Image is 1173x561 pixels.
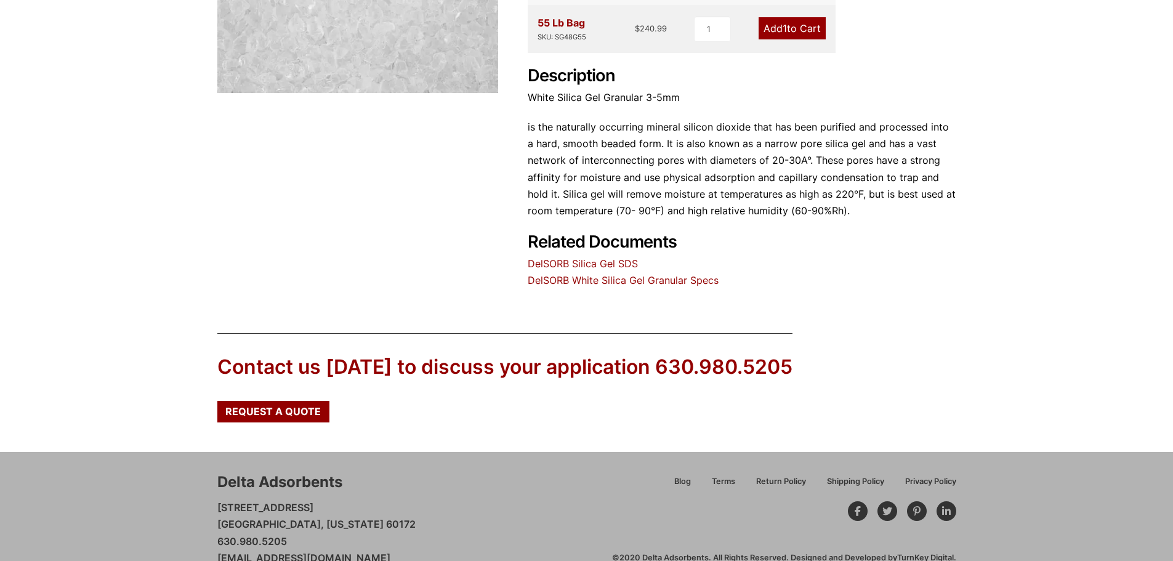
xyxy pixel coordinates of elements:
[759,17,826,39] a: Add1to Cart
[635,23,640,33] span: $
[701,475,746,496] a: Terms
[895,475,956,496] a: Privacy Policy
[674,478,691,486] span: Blog
[538,15,586,43] div: 55 Lb Bag
[664,475,701,496] a: Blog
[756,478,806,486] span: Return Policy
[827,478,884,486] span: Shipping Policy
[528,89,956,106] p: White Silica Gel Granular 3-5mm
[528,274,719,286] a: DelSORB White Silica Gel Granular Specs
[528,119,956,219] p: is the naturally occurring mineral silicon dioxide that has been purified and processed into a ha...
[816,475,895,496] a: Shipping Policy
[538,31,586,43] div: SKU: SG48G55
[217,353,792,381] div: Contact us [DATE] to discuss your application 630.980.5205
[746,475,816,496] a: Return Policy
[217,472,342,493] div: Delta Adsorbents
[905,478,956,486] span: Privacy Policy
[217,401,329,422] a: Request a Quote
[225,406,321,416] span: Request a Quote
[528,66,956,86] h2: Description
[783,22,787,34] span: 1
[635,23,667,33] bdi: 240.99
[528,257,638,270] a: DelSORB Silica Gel SDS
[712,478,735,486] span: Terms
